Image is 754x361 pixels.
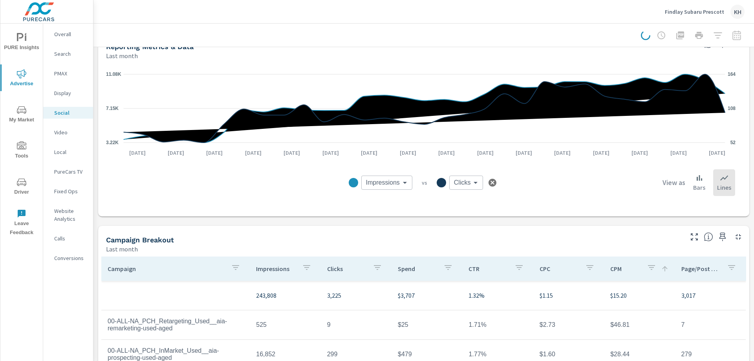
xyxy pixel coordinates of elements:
text: 11.08K [106,71,121,77]
p: [DATE] [355,149,383,157]
p: [DATE] [433,149,460,157]
p: Website Analytics [54,207,87,223]
div: Local [43,146,93,158]
div: nav menu [0,24,43,240]
h5: Campaign Breakout [106,236,174,244]
p: Lines [717,183,731,192]
p: Calls [54,235,87,242]
p: $3,707 [398,291,456,300]
p: Local [54,148,87,156]
p: 3,225 [327,291,385,300]
span: PURE Insights [3,33,40,52]
p: [DATE] [472,149,499,157]
button: Make Fullscreen [688,231,701,243]
div: Overall [43,28,93,40]
text: 3.22K [106,140,119,145]
p: CTR [469,265,508,273]
p: [DATE] [665,149,692,157]
div: PureCars TV [43,166,93,178]
td: 525 [250,315,320,335]
p: [DATE] [703,149,731,157]
p: Social [54,109,87,117]
td: 1.71% [462,315,533,335]
p: Bars [693,183,705,192]
p: Last month [106,51,138,60]
span: Save this to your personalized report [716,231,729,243]
td: 7 [675,315,746,335]
div: Impressions [361,176,412,190]
p: [DATE] [317,149,344,157]
p: vs [412,179,437,186]
div: Video [43,126,93,138]
div: PMAX [43,68,93,79]
p: PureCars TV [54,168,87,176]
p: Display [54,89,87,97]
td: 9 [321,315,392,335]
p: Overall [54,30,87,38]
div: Calls [43,233,93,244]
span: Leave Feedback [3,209,40,237]
td: 00-ALL-NA_PCH_Retargeting_Used__aia-remarketing-used-aged [101,312,250,338]
p: Campaign [108,265,225,273]
div: Social [43,107,93,119]
p: Fixed Ops [54,187,87,195]
p: Spend [398,265,437,273]
p: CPC [540,265,579,273]
p: $1.15 [540,291,598,300]
p: [DATE] [394,149,422,157]
text: 52 [730,140,736,145]
p: [DATE] [162,149,190,157]
div: Clicks [449,176,483,190]
text: 108 [728,106,736,111]
div: Fixed Ops [43,185,93,197]
p: [DATE] [278,149,306,157]
p: [DATE] [587,149,615,157]
p: [DATE] [510,149,538,157]
p: [DATE] [124,149,151,157]
p: [DATE] [240,149,267,157]
p: Last month [106,244,138,254]
p: [DATE] [626,149,653,157]
td: $46.81 [604,315,675,335]
p: Search [54,50,87,58]
p: 1.32% [469,291,527,300]
p: [DATE] [201,149,228,157]
p: 243,808 [256,291,314,300]
span: My Market [3,105,40,125]
p: PMAX [54,70,87,77]
text: 164 [728,71,736,77]
p: Clicks [327,265,366,273]
text: 7.15K [106,106,119,111]
p: Findlay Subaru Prescott [665,8,724,15]
div: Website Analytics [43,205,93,225]
span: Clicks [454,179,471,187]
td: $25 [392,315,462,335]
p: Video [54,128,87,136]
span: Tools [3,141,40,161]
h6: View as [662,179,685,187]
p: $15.20 [610,291,668,300]
span: Advertise [3,69,40,88]
span: Driver [3,178,40,197]
p: [DATE] [549,149,576,157]
p: 3,017 [681,291,739,300]
p: Page/Post Action [681,265,721,273]
p: Conversions [54,254,87,262]
td: $2.73 [533,315,604,335]
div: Conversions [43,252,93,264]
p: Impressions [256,265,295,273]
div: Search [43,48,93,60]
p: CPM [610,265,640,273]
span: Impressions [366,179,400,187]
div: KH [730,5,745,19]
div: Display [43,87,93,99]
